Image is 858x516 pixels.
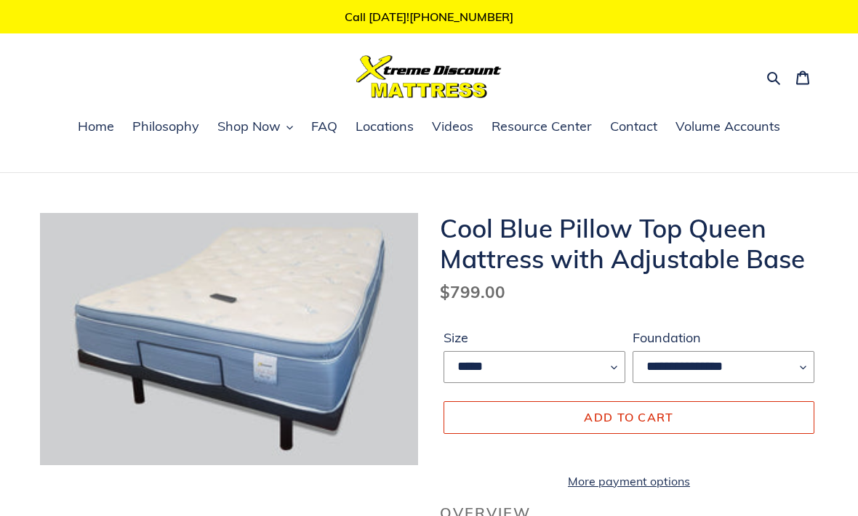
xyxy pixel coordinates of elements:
[304,116,345,138] a: FAQ
[348,116,421,138] a: Locations
[444,472,814,490] a: More payment options
[675,118,780,135] span: Volume Accounts
[311,118,337,135] span: FAQ
[444,401,814,433] button: Add to cart
[668,116,787,138] a: Volume Accounts
[444,328,625,347] label: Size
[484,116,599,138] a: Resource Center
[409,9,513,24] a: [PHONE_NUMBER]
[425,116,481,138] a: Videos
[40,213,418,465] img: Cool Blue Pillow Top Queen Mattress with Adjustable Base
[440,213,818,274] h1: Cool Blue Pillow Top Queen Mattress with Adjustable Base
[132,118,199,135] span: Philosophy
[603,116,665,138] a: Contact
[432,118,473,135] span: Videos
[71,116,121,138] a: Home
[78,118,114,135] span: Home
[584,410,673,424] span: Add to cart
[125,116,207,138] a: Philosophy
[356,55,502,98] img: Xtreme Discount Mattress
[440,281,505,302] span: $799.00
[633,328,814,347] label: Foundation
[492,118,592,135] span: Resource Center
[610,118,657,135] span: Contact
[210,116,300,138] button: Shop Now
[217,118,281,135] span: Shop Now
[356,118,414,135] span: Locations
